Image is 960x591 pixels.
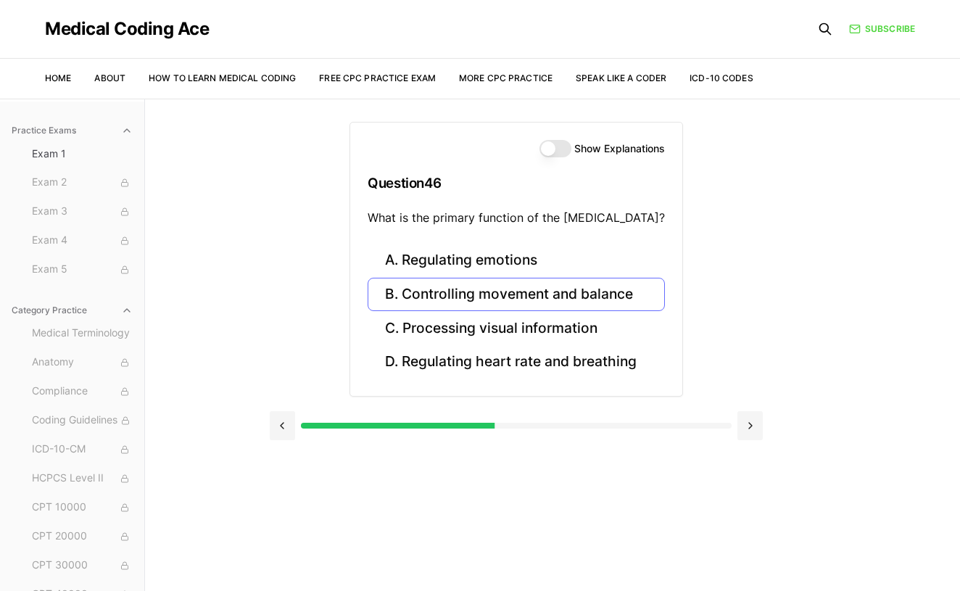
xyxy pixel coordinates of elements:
span: CPT 10000 [32,500,133,516]
span: Medical Terminology [32,326,133,342]
span: Exam 2 [32,175,133,191]
a: About [94,73,125,83]
button: HCPCS Level II [26,467,138,490]
button: D. Regulating heart rate and breathing [368,345,665,379]
span: CPT 30000 [32,558,133,574]
span: Anatomy [32,355,133,371]
button: CPT 10000 [26,496,138,519]
label: Show Explanations [574,144,665,154]
h3: Question 46 [368,162,665,204]
span: ICD-10-CM [32,442,133,458]
p: What is the primary function of the [MEDICAL_DATA]? [368,209,665,226]
button: Coding Guidelines [26,409,138,432]
a: Free CPC Practice Exam [319,73,436,83]
a: Speak Like a Coder [576,73,666,83]
button: Exam 2 [26,171,138,194]
button: Medical Terminology [26,322,138,345]
a: Home [45,73,71,83]
button: A. Regulating emotions [368,244,665,278]
a: More CPC Practice [459,73,553,83]
span: Exam 4 [32,233,133,249]
button: Exam 1 [26,142,138,165]
span: Exam 3 [32,204,133,220]
button: Practice Exams [6,119,138,142]
span: Exam 1 [32,146,133,161]
span: CPT 20000 [32,529,133,545]
span: HCPCS Level II [32,471,133,487]
a: Medical Coding Ace [45,20,209,38]
button: CPT 20000 [26,525,138,548]
button: Category Practice [6,299,138,322]
a: ICD-10 Codes [690,73,753,83]
span: Coding Guidelines [32,413,133,429]
a: Subscribe [849,22,915,36]
button: ICD-10-CM [26,438,138,461]
button: Exam 3 [26,200,138,223]
button: CPT 30000 [26,554,138,577]
button: C. Processing visual information [368,311,665,345]
button: Exam 5 [26,258,138,281]
button: Exam 4 [26,229,138,252]
button: Anatomy [26,351,138,374]
button: Compliance [26,380,138,403]
span: Compliance [32,384,133,400]
span: Exam 5 [32,262,133,278]
a: How to Learn Medical Coding [149,73,296,83]
button: B. Controlling movement and balance [368,278,665,312]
